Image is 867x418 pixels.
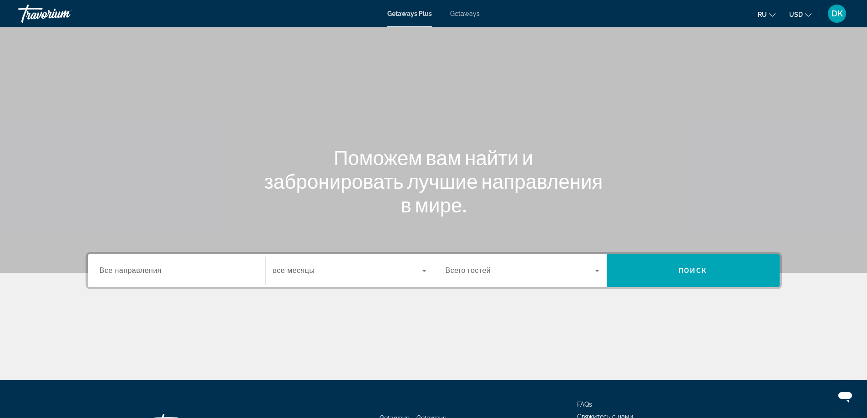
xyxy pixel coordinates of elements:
[263,146,604,217] h1: Поможем вам найти и забронировать лучшие направления в мире.
[789,8,811,21] button: Change currency
[100,267,162,274] span: Все направления
[679,267,707,274] span: Поиск
[18,2,109,25] a: Travorium
[450,10,480,17] a: Getaways
[607,254,780,287] button: Поиск
[577,401,592,408] a: FAQs
[758,11,767,18] span: ru
[446,267,491,274] span: Всего гостей
[273,267,315,274] span: все месяцы
[832,9,843,18] span: DK
[88,254,780,287] div: Search widget
[825,4,849,23] button: User Menu
[789,11,803,18] span: USD
[758,8,776,21] button: Change language
[387,10,432,17] a: Getaways Plus
[831,382,860,411] iframe: Кнопка запуска окна обмена сообщениями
